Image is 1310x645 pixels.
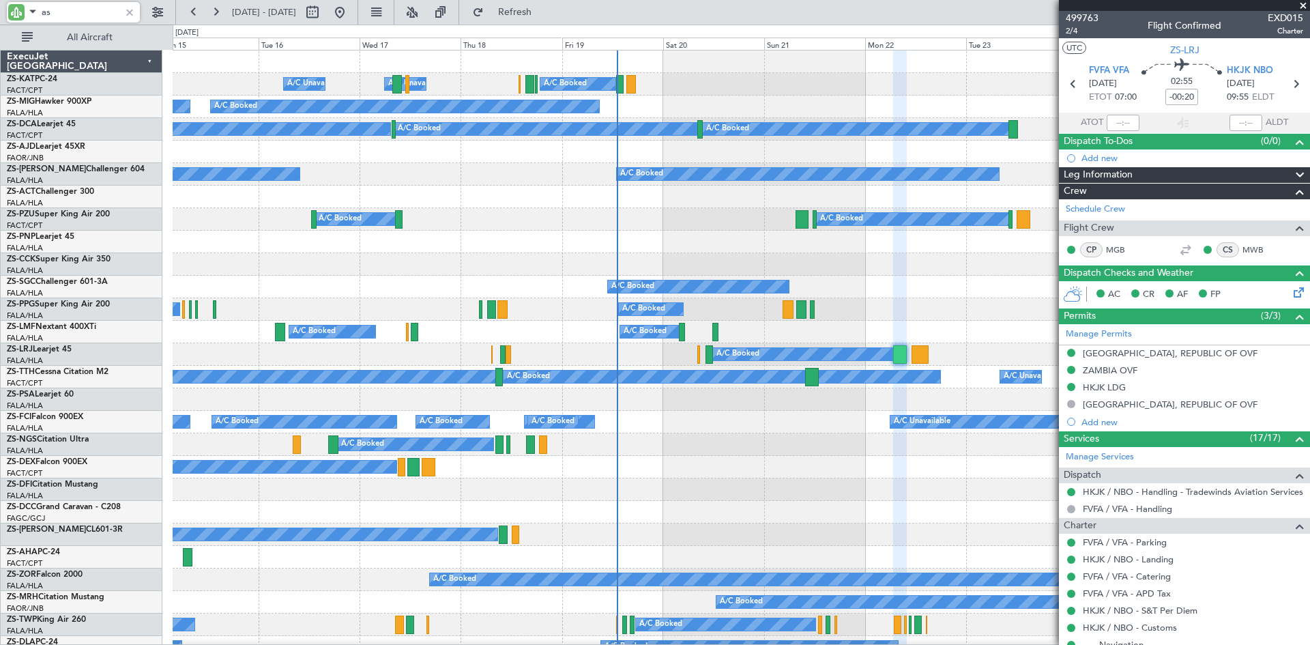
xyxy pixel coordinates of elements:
a: ZS-FCIFalcon 900EX [7,413,83,421]
span: 2/4 [1066,25,1098,37]
a: FVFA / VFA - Catering [1083,571,1171,582]
a: ZS-AHAPC-24 [7,548,60,556]
a: ZS-TWPKing Air 260 [7,616,86,624]
span: ZS-FCI [7,413,31,421]
div: A/C Booked [398,119,441,139]
div: A/C Booked [622,299,665,319]
a: ZS-[PERSON_NAME]Challenger 604 [7,165,145,173]
div: A/C Booked [720,592,763,612]
div: CS [1217,242,1239,257]
div: A/C Unavailable [1004,367,1060,387]
a: ZS-CCKSuper King Air 350 [7,255,111,263]
a: HKJK / NBO - Handling - Tradewinds Aviation Services [1083,486,1303,498]
a: ZS-MRHCitation Mustang [7,593,104,601]
span: ZS-TWP [7,616,37,624]
div: A/C Unavailable [894,412,950,432]
a: FVFA / VFA - Handling [1083,503,1172,515]
span: 07:00 [1115,91,1137,104]
span: (3/3) [1261,309,1281,323]
div: Flight Confirmed [1148,18,1221,33]
div: Fri 19 [562,38,663,50]
a: ZS-ZORFalcon 2000 [7,571,83,579]
a: FALA/HLA [7,491,43,501]
span: ZS-PZU [7,210,35,218]
div: Add new [1081,416,1303,428]
span: ZS-PSA [7,390,35,399]
div: A/C Booked [319,209,362,229]
a: ZS-PNPLearjet 45 [7,233,74,241]
span: ZS-ACT [7,188,35,196]
span: ALDT [1266,116,1288,130]
a: ZS-PZUSuper King Air 200 [7,210,110,218]
div: A/C Booked [341,434,384,455]
span: FP [1210,288,1221,302]
a: ZS-LMFNextant 400XTi [7,323,96,331]
span: HKJK NBO [1227,64,1273,78]
span: Dispatch [1064,468,1101,483]
div: A/C Booked [216,412,259,432]
a: ZS-PPGSuper King Air 200 [7,300,110,309]
div: Sun 21 [764,38,865,50]
a: Manage Services [1066,450,1134,464]
span: ZS-DEX [7,458,35,466]
a: FAGC/GCJ [7,513,45,524]
span: ZS-AHA [7,548,38,556]
a: ZS-DCCGrand Caravan - C208 [7,503,121,511]
a: ZS-LRJLearjet 45 [7,345,72,354]
span: Crew [1064,184,1087,199]
span: CR [1143,288,1154,302]
div: Thu 18 [461,38,562,50]
div: ZAMBIA OVF [1083,364,1137,376]
a: FALA/HLA [7,175,43,186]
a: ZS-[PERSON_NAME]CL601-3R [7,526,123,534]
span: ZS-TTH [7,368,35,376]
a: FACT/CPT [7,468,42,478]
span: (17/17) [1250,431,1281,445]
div: A/C Booked [214,96,257,117]
div: A/C Booked [532,412,574,432]
span: ZS-SGC [7,278,35,286]
div: Add new [1081,152,1303,164]
a: FALA/HLA [7,401,43,411]
span: [DATE] [1227,77,1255,91]
span: ETOT [1089,91,1111,104]
a: FALA/HLA [7,198,43,208]
a: FALA/HLA [7,311,43,321]
div: A/C Booked [639,614,682,635]
div: A/C Booked [624,321,667,342]
a: FALA/HLA [7,581,43,591]
span: 09:55 [1227,91,1249,104]
span: ZS-KAT [7,75,35,83]
a: Manage Permits [1066,328,1132,341]
input: A/C (Reg. or Type) [42,2,120,23]
span: ZS-AJD [7,143,35,151]
input: --:-- [1107,115,1139,131]
a: FACT/CPT [7,130,42,141]
a: FALA/HLA [7,288,43,298]
a: ZS-KATPC-24 [7,75,57,83]
a: FACT/CPT [7,558,42,569]
span: ZS-PPG [7,300,35,309]
a: MGB [1106,244,1137,256]
span: [DATE] [1089,77,1117,91]
div: A/C Booked [620,164,663,184]
span: ZS-DCC [7,503,36,511]
div: A/C Booked [293,321,336,342]
a: FAOR/JNB [7,603,44,614]
span: FVFA VFA [1089,64,1129,78]
a: FACT/CPT [7,85,42,96]
a: FAOR/JNB [7,153,44,163]
span: ZS-[PERSON_NAME] [7,526,86,534]
span: ZS-LMF [7,323,35,331]
div: A/C Booked [820,209,863,229]
div: [DATE] [175,27,199,39]
button: Refresh [466,1,548,23]
a: HKJK / NBO - Customs [1083,622,1177,633]
button: All Aircraft [15,27,148,48]
a: ZS-TTHCessna Citation M2 [7,368,108,376]
a: ZS-ACTChallenger 300 [7,188,94,196]
a: FVFA / VFA - APD Tax [1083,588,1171,599]
span: Leg Information [1064,167,1133,183]
div: [GEOGRAPHIC_DATA], REPUBLIC OF OVF [1083,399,1257,410]
span: ZS-NGS [7,435,37,444]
